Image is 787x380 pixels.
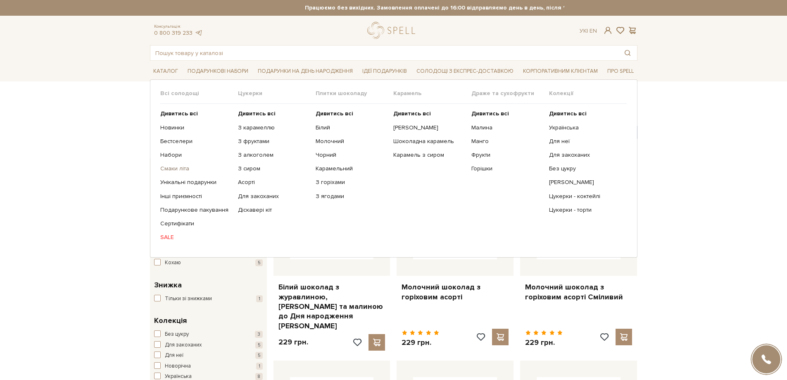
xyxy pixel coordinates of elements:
span: Каталог [150,65,181,78]
span: 1 [256,363,263,370]
p: 229 грн. [402,338,439,347]
a: Молочний [316,138,387,145]
a: Унікальні подарунки [160,179,232,186]
button: Без цукру 3 [154,330,263,339]
a: Українська [549,124,621,131]
a: logo [367,22,419,39]
a: З фруктами [238,138,309,145]
a: Для закоханих [549,151,621,159]
span: Всі солодощі [160,90,238,97]
span: Карамель [393,90,471,97]
a: Бестселери [160,138,232,145]
a: Фрукти [471,151,543,159]
input: Пошук товару у каталозі [150,45,618,60]
span: Плитки шоколаду [316,90,393,97]
span: 3 [255,331,263,338]
a: Набори [160,151,232,159]
span: 5 [255,352,263,359]
span: Тільки зі знижками [165,295,212,303]
a: SALE [160,234,232,241]
a: Діскавері кіт [238,206,309,214]
a: Молочний шоколад з горіховим асорті Сміливий [525,282,632,302]
b: Дивитись всі [471,110,509,117]
a: Молочний шоколад з горіховим асорті [402,282,509,302]
a: Дивитись всі [160,110,232,117]
span: Для закоханих [165,341,202,349]
a: Білий шоколад з журавлиною, [PERSON_NAME] та малиною до Дня народження [PERSON_NAME] [278,282,385,331]
p: 229 грн. [278,337,308,347]
a: З алкоголем [238,151,309,159]
a: Смаки літа [160,165,232,172]
a: Подарункове пакування [160,206,232,214]
span: Про Spell [604,65,637,78]
span: | [587,27,588,34]
a: Сертифікати [160,220,232,227]
span: Кохаю [165,259,181,267]
span: Колекції [549,90,627,97]
button: Пошук товару у каталозі [618,45,637,60]
span: 5 [255,342,263,349]
a: Дивитись всі [393,110,465,117]
a: З горіхами [316,179,387,186]
span: Колекція [154,315,187,326]
b: Дивитись всі [393,110,431,117]
a: Без цукру [549,165,621,172]
a: Корпоративним клієнтам [520,64,601,78]
span: Подарункові набори [184,65,252,78]
button: Для закоханих 5 [154,341,263,349]
button: Кохаю 5 [154,259,263,267]
a: Цукерки - торти [549,206,621,214]
a: Карамель з сиром [393,151,465,159]
button: Тільки зі знижками 1 [154,295,263,303]
b: Дивитись всі [549,110,587,117]
a: Шоколадна карамель [393,138,465,145]
a: Дивитись всі [316,110,387,117]
span: Ідеї подарунків [359,65,410,78]
a: З карамеллю [238,124,309,131]
a: Малина [471,124,543,131]
a: Білий [316,124,387,131]
a: Цукерки - коктейлі [549,193,621,200]
a: З ягодами [316,193,387,200]
a: Дивитись всі [238,110,309,117]
p: 229 грн. [525,338,563,347]
a: Асорті [238,179,309,186]
a: Новинки [160,124,232,131]
button: Для неї 5 [154,351,263,360]
a: [PERSON_NAME] [549,179,621,186]
span: 1 [256,295,263,302]
div: Ук [580,27,597,35]
a: Інші приємності [160,193,232,200]
a: Чорний [316,151,387,159]
b: Дивитись всі [238,110,276,117]
a: Для неї [549,138,621,145]
button: Новорічна 1 [154,362,263,370]
span: Новорічна [165,362,191,370]
a: Карамельний [316,165,387,172]
strong: Працюємо без вихідних. Замовлення оплачені до 16:00 відправляємо день в день, після 16:00 - насту... [223,4,711,12]
span: 5 [255,259,263,266]
span: Для неї [165,351,183,360]
a: Горішки [471,165,543,172]
span: Без цукру [165,330,189,339]
a: Для закоханих [238,193,309,200]
a: З сиром [238,165,309,172]
a: En [590,27,597,34]
span: Драже та сухофрукти [471,90,549,97]
a: Дивитись всі [471,110,543,117]
div: Каталог [150,79,637,258]
a: telegram [195,29,203,36]
span: Цукерки [238,90,316,97]
a: Солодощі з експрес-доставкою [413,64,517,78]
a: [PERSON_NAME] [393,124,465,131]
span: 8 [255,373,263,380]
b: Дивитись всі [316,110,353,117]
span: Знижка [154,280,182,291]
span: Подарунки на День народження [254,65,356,78]
b: Дивитись всі [160,110,198,117]
span: Консультація: [154,24,203,29]
a: Дивитись всі [549,110,621,117]
a: Манго [471,138,543,145]
a: 0 800 319 233 [154,29,193,36]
